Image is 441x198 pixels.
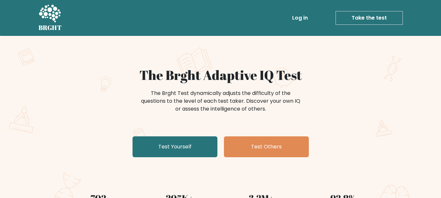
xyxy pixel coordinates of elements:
[39,3,62,33] a: BRGHT
[133,136,217,157] a: Test Yourself
[61,67,380,83] h1: The Brght Adaptive IQ Test
[224,136,309,157] a: Test Others
[336,11,403,25] a: Take the test
[139,89,302,113] div: The Brght Test dynamically adjusts the difficulty of the questions to the level of each test take...
[290,11,310,24] a: Log in
[39,24,62,32] h5: BRGHT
